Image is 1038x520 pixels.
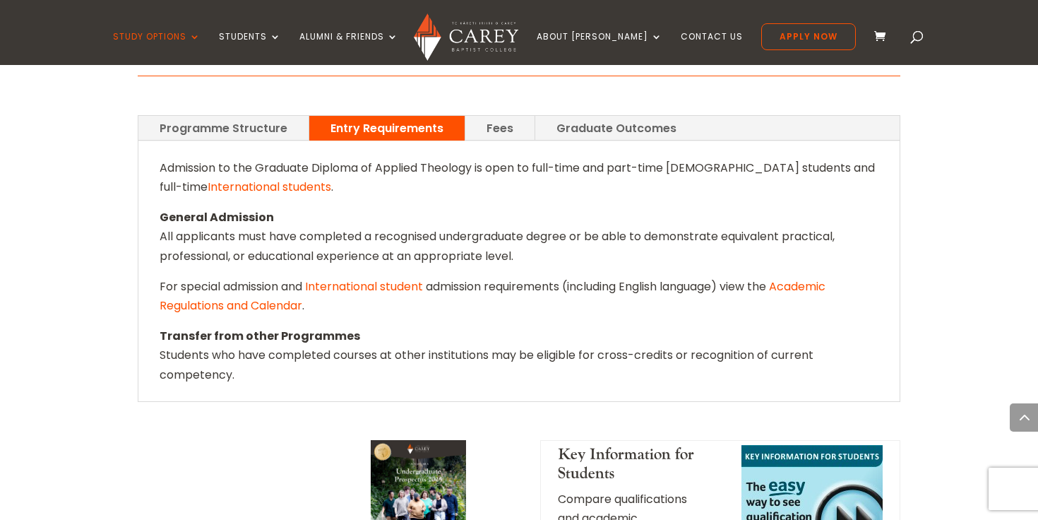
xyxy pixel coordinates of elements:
a: Academic Regulations and Calendar [160,278,825,314]
p: All applicants must have completed a recognised undergraduate degree or be able to demonstrate eq... [160,208,878,277]
strong: General Admission [160,209,274,225]
img: Carey Baptist College [414,13,518,61]
span: Admission to the Graduate Diploma of Applied Theology is open to full-time and part-time [DEMOGRA... [160,160,875,195]
span: . [331,179,333,195]
a: Programme Structure [138,116,309,141]
a: Entry Requirements [309,116,465,141]
a: Contact Us [681,32,743,65]
a: International students [208,179,331,195]
a: Alumni & Friends [299,32,398,65]
strong: Transfer from other Programmes [160,328,360,344]
a: Apply Now [761,23,856,50]
span: Students who have completed courses at other institutions may be eligible for cross-credits or re... [160,347,813,382]
a: Students [219,32,281,65]
h4: Key Information for Students [558,445,703,490]
a: Graduate Outcomes [535,116,698,141]
a: Fees [465,116,535,141]
a: Study Options [113,32,201,65]
a: International student [305,278,423,295]
p: For special admission and admission requirements (including English language) view the . [160,277,878,326]
a: About [PERSON_NAME] [537,32,662,65]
